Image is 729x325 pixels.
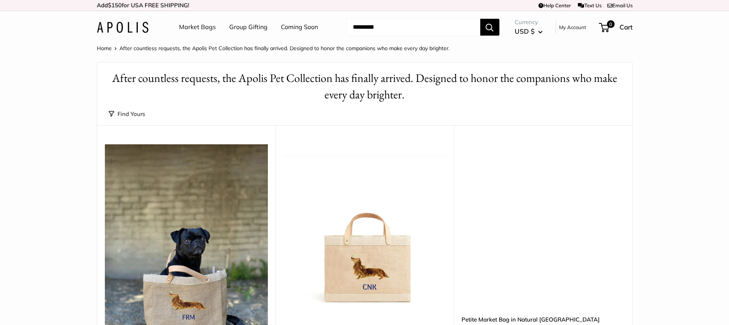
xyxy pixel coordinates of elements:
[462,144,625,307] a: Petite Market Bag in Natural St. BernardPetite Market Bag in Natural St. Bernard
[515,25,543,38] button: USD $
[108,2,122,9] span: $150
[97,22,148,33] img: Apolis
[97,43,450,53] nav: Breadcrumb
[281,21,318,33] a: Coming Soon
[179,21,216,33] a: Market Bags
[229,21,267,33] a: Group Gifting
[515,17,543,28] span: Currency
[607,20,614,28] span: 0
[607,2,633,8] a: Email Us
[109,70,621,103] h1: After countless requests, the Apolis Pet Collection has finally arrived. Designed to honor the co...
[119,45,450,52] span: After countless requests, the Apolis Pet Collection has finally arrived. Designed to honor the co...
[559,23,586,32] a: My Account
[347,19,480,36] input: Search...
[97,45,112,52] a: Home
[480,19,499,36] button: Search
[600,21,633,33] a: 0 Cart
[515,27,535,35] span: USD $
[283,144,446,307] img: Petite Market Bag in Natural Dachshund
[620,23,633,31] span: Cart
[538,2,571,8] a: Help Center
[109,109,145,119] button: Find Yours
[578,2,601,8] a: Text Us
[283,144,446,307] a: Petite Market Bag in Natural DachshundPetite Market Bag in Natural Dachshund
